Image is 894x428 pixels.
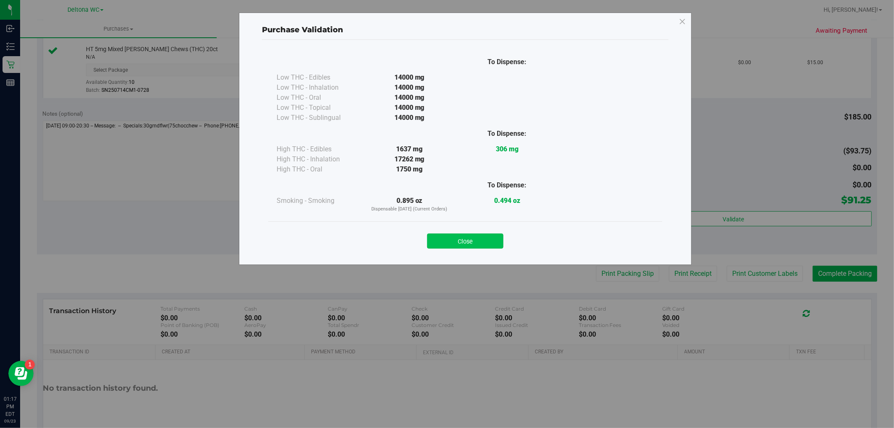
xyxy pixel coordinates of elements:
iframe: Resource center [8,361,34,386]
div: Low THC - Oral [277,93,360,103]
div: 0.895 oz [360,196,458,213]
div: 14000 mg [360,113,458,123]
div: High THC - Edibles [277,144,360,154]
div: 14000 mg [360,93,458,103]
button: Close [427,233,503,249]
div: 17262 mg [360,154,458,164]
div: To Dispense: [458,57,556,67]
strong: 0.494 oz [494,197,520,205]
div: High THC - Oral [277,164,360,174]
div: 1637 mg [360,144,458,154]
div: To Dispense: [458,129,556,139]
span: Purchase Validation [262,25,343,34]
iframe: Resource center unread badge [25,360,35,370]
div: High THC - Inhalation [277,154,360,164]
strong: 306 mg [496,145,518,153]
div: To Dispense: [458,180,556,190]
p: Dispensable [DATE] (Current Orders) [360,206,458,213]
div: Low THC - Sublingual [277,113,360,123]
div: 14000 mg [360,83,458,93]
div: 14000 mg [360,103,458,113]
div: Low THC - Inhalation [277,83,360,93]
div: 14000 mg [360,73,458,83]
div: 1750 mg [360,164,458,174]
div: Low THC - Edibles [277,73,360,83]
div: Smoking - Smoking [277,196,360,206]
div: Low THC - Topical [277,103,360,113]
